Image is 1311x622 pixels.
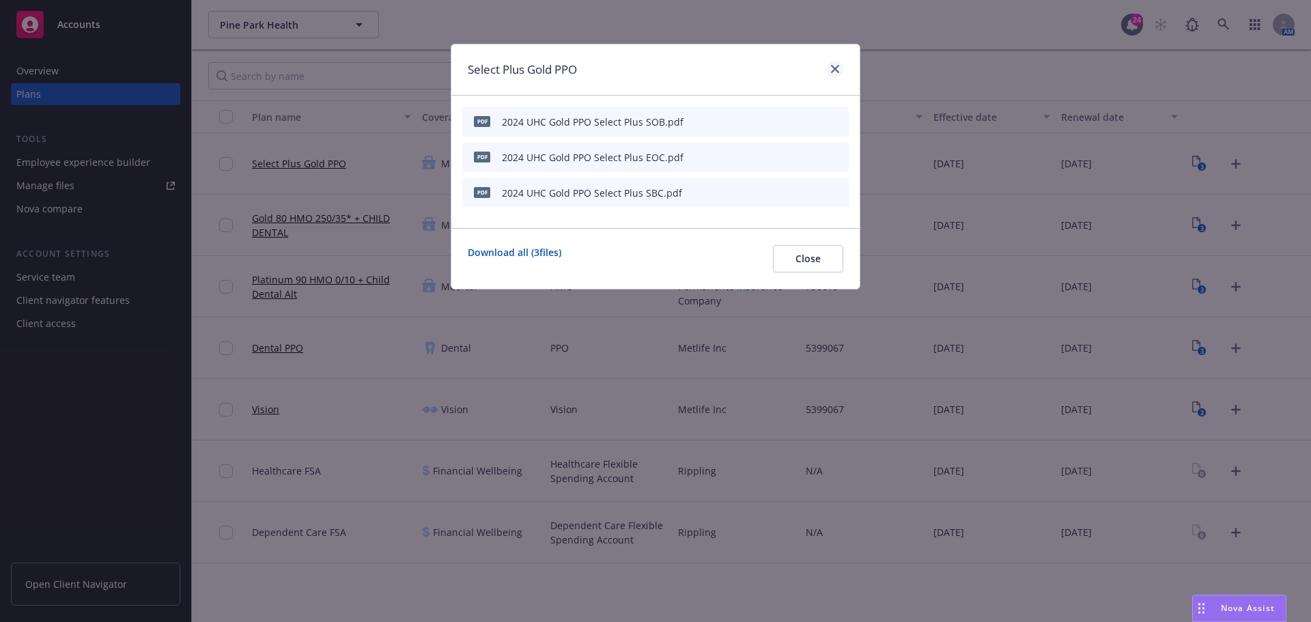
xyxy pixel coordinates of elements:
[795,252,821,265] span: Close
[1221,602,1275,614] span: Nova Assist
[809,115,821,129] button: preview file
[502,115,683,129] div: 2024 UHC Gold PPO Select Plus SOB.pdf
[1192,595,1286,622] button: Nova Assist
[468,245,561,272] a: Download all ( 3 files)
[468,61,577,79] h1: Select Plus Gold PPO
[1193,595,1210,621] div: Drag to move
[809,186,821,200] button: preview file
[474,187,490,197] span: pdf
[787,186,798,200] button: download file
[832,186,843,200] button: archive file
[832,115,843,129] button: archive file
[773,245,843,272] button: Close
[832,150,843,165] button: archive file
[502,186,682,200] div: 2024 UHC Gold PPO Select Plus SBC.pdf
[809,150,821,165] button: preview file
[787,150,798,165] button: download file
[474,152,490,162] span: pdf
[474,116,490,126] span: pdf
[787,115,798,129] button: download file
[502,150,683,165] div: 2024 UHC Gold PPO Select Plus EOC.pdf
[827,61,843,77] a: close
